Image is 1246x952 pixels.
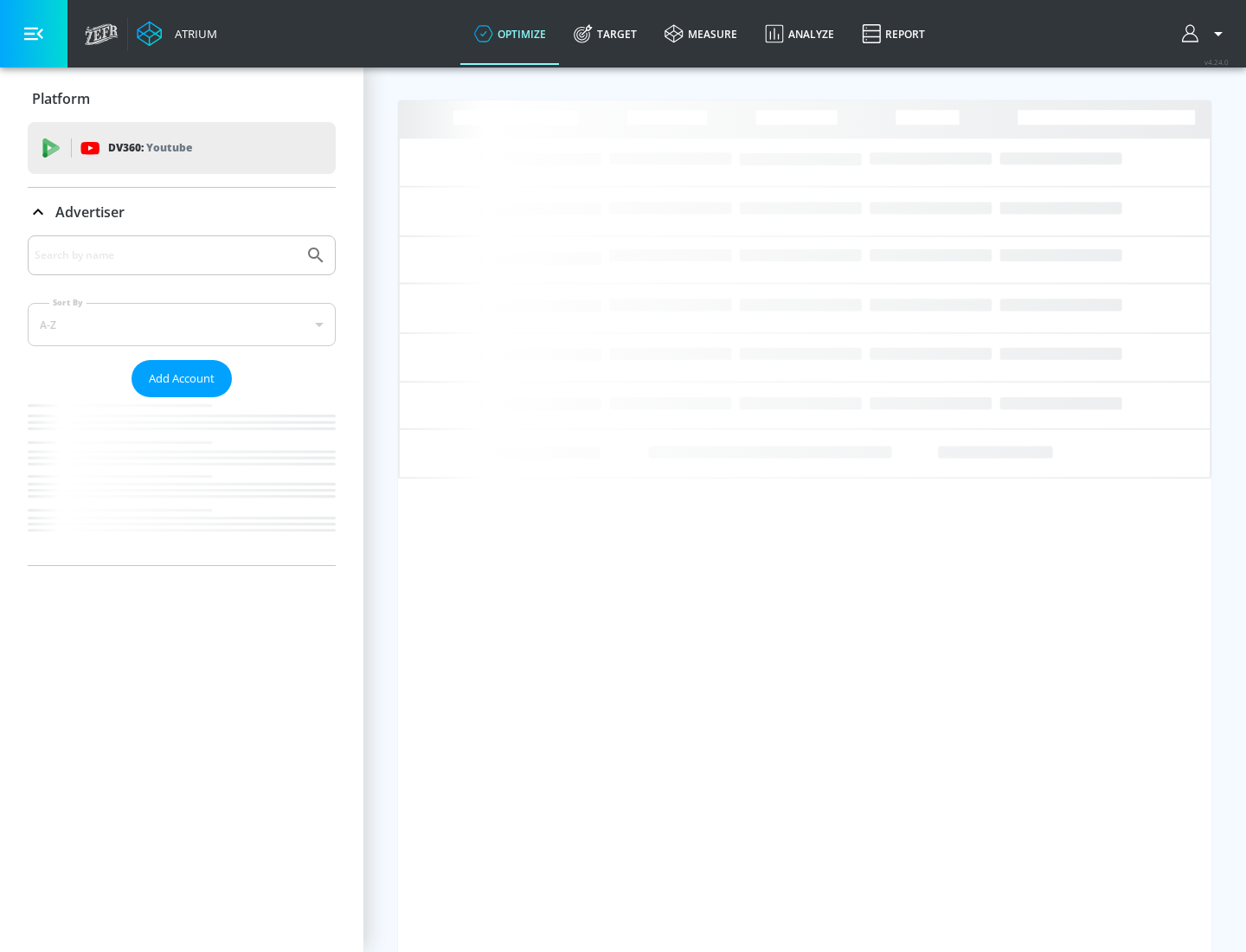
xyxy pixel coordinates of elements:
a: optimize [460,3,560,65]
a: Analyze [751,3,848,65]
input: Search by name [35,244,297,267]
div: Atrium [168,26,217,42]
p: Youtube [146,138,192,157]
div: DV360: Youtube [28,122,336,174]
p: Advertiser [55,203,125,222]
span: v 4.24.0 [1204,57,1229,67]
a: Report [848,3,939,65]
label: Sort By [49,297,87,308]
a: Atrium [137,21,217,47]
nav: list of Advertiser [28,397,336,565]
div: Advertiser [28,235,336,565]
p: DV360: [108,138,192,158]
span: Add Account [149,369,215,389]
button: Add Account [132,360,232,397]
p: Platform [32,89,90,108]
div: Advertiser [28,188,336,236]
a: Target [560,3,651,65]
a: measure [651,3,751,65]
div: Platform [28,74,336,123]
div: A-Z [28,303,336,346]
